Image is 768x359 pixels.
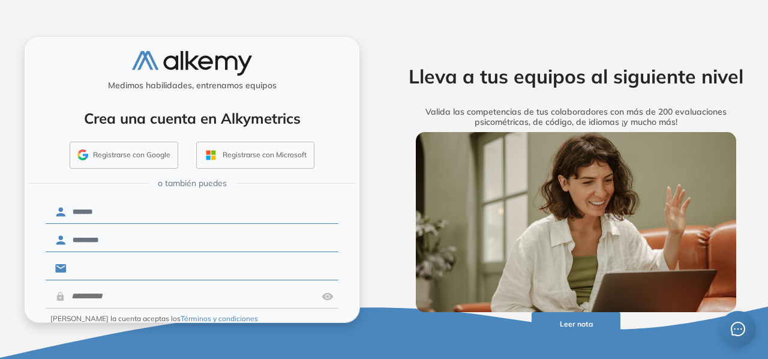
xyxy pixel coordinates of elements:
span: [PERSON_NAME] la cuenta aceptas los [50,313,258,324]
button: Leer nota [532,312,621,336]
span: message [731,322,745,336]
span: o también puedes [158,177,227,190]
h5: Valida las competencias de tus colaboradores con más de 200 evaluaciones psicométricas, de código... [398,107,754,127]
button: Registrarse con Google [70,142,178,169]
img: img-more-info [416,132,737,313]
button: Términos y condiciones [181,313,258,324]
h2: Lleva a tus equipos al siguiente nivel [398,65,754,88]
img: GMAIL_ICON [77,149,88,160]
img: OUTLOOK_ICON [204,148,218,162]
img: asd [322,285,334,308]
h5: Medimos habilidades, entrenamos equipos [29,80,355,91]
img: logo-alkemy [132,51,252,76]
button: Registrarse con Microsoft [196,142,314,169]
h4: Crea una cuenta en Alkymetrics [40,110,344,127]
